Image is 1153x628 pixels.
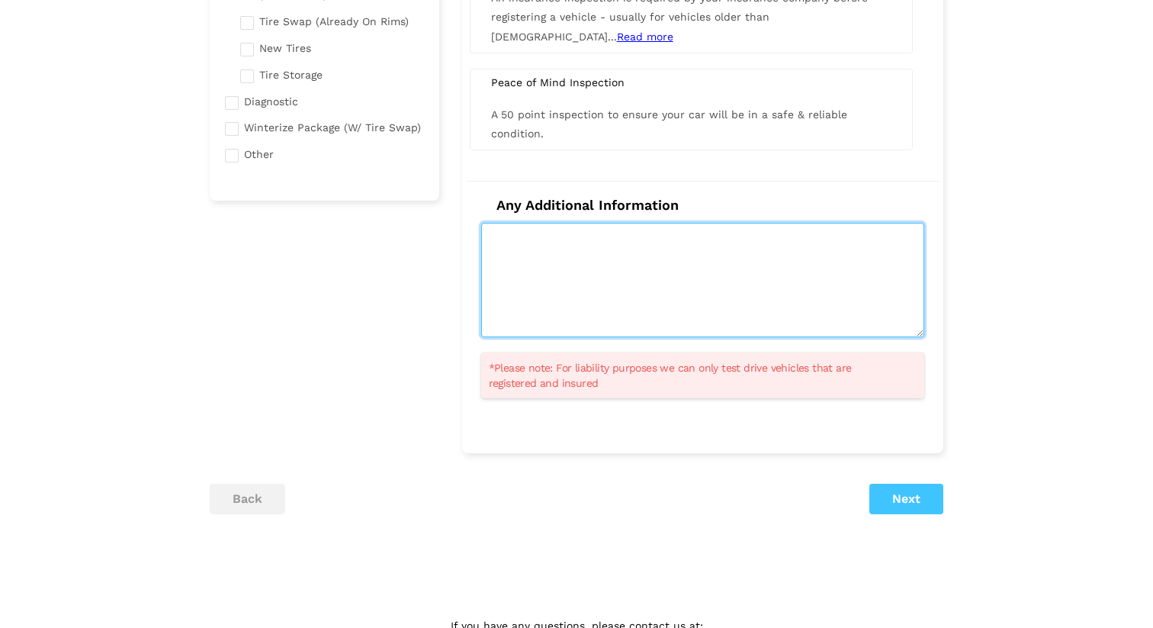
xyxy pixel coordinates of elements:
h4: Any Additional Information [481,197,924,214]
span: A 50 point inspection to ensure your car will be in a safe & reliable condition. [491,108,847,140]
button: back [210,484,285,514]
button: Next [869,484,943,514]
span: Read more [617,31,673,43]
div: Peace of Mind Inspection [480,76,903,89]
span: *Please note: For liability purposes we can only test drive vehicles that are registered and insured [489,360,898,391]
